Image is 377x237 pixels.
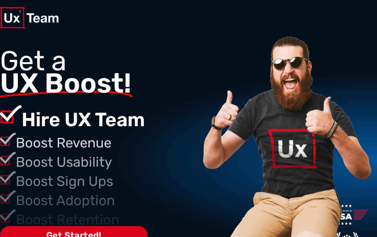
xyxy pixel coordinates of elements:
p: Boost Revenue [16,133,199,153]
p: Boost Adoption [16,190,199,211]
p: Hire UX Team [22,105,199,134]
p: Boost Retention [16,210,199,230]
p: Boost Usability [16,152,199,173]
p: Boost Sign Ups [16,171,199,192]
